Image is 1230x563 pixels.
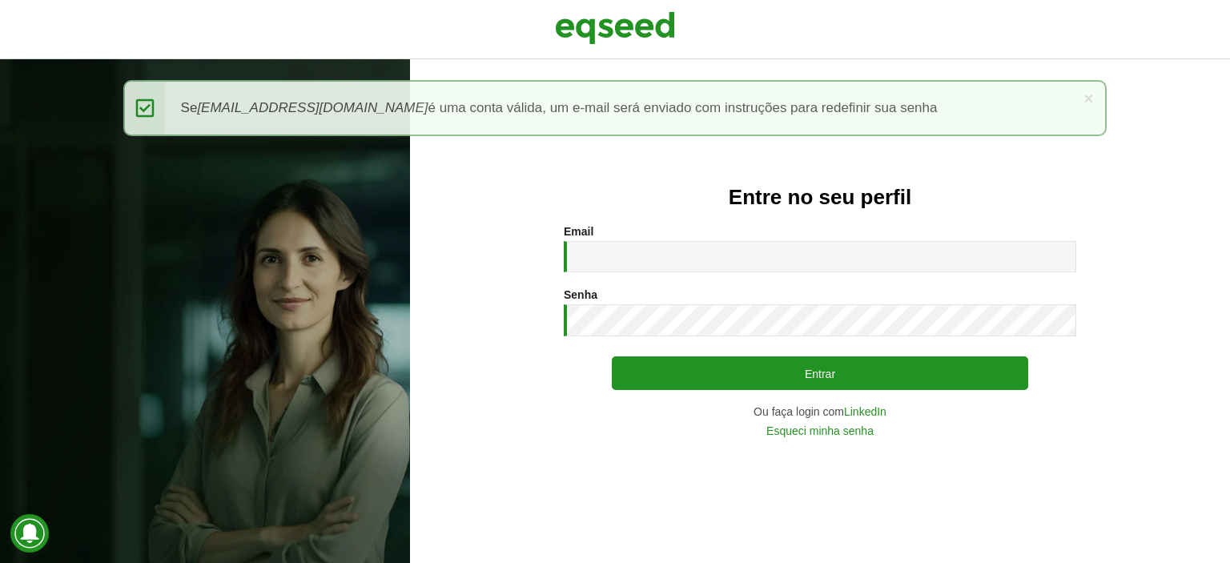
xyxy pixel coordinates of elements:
label: Email [564,226,593,237]
button: Entrar [612,356,1028,390]
h2: Entre no seu perfil [442,186,1198,209]
a: LinkedIn [844,406,886,417]
img: EqSeed Logo [555,8,675,48]
div: Se é uma conta válida, um e-mail será enviado com instruções para redefinir sua senha [123,80,1107,136]
div: Ou faça login com [564,406,1076,417]
a: Esqueci minha senha [766,425,874,436]
a: × [1083,90,1093,107]
em: [EMAIL_ADDRESS][DOMAIN_NAME] [197,100,428,115]
label: Senha [564,289,597,300]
